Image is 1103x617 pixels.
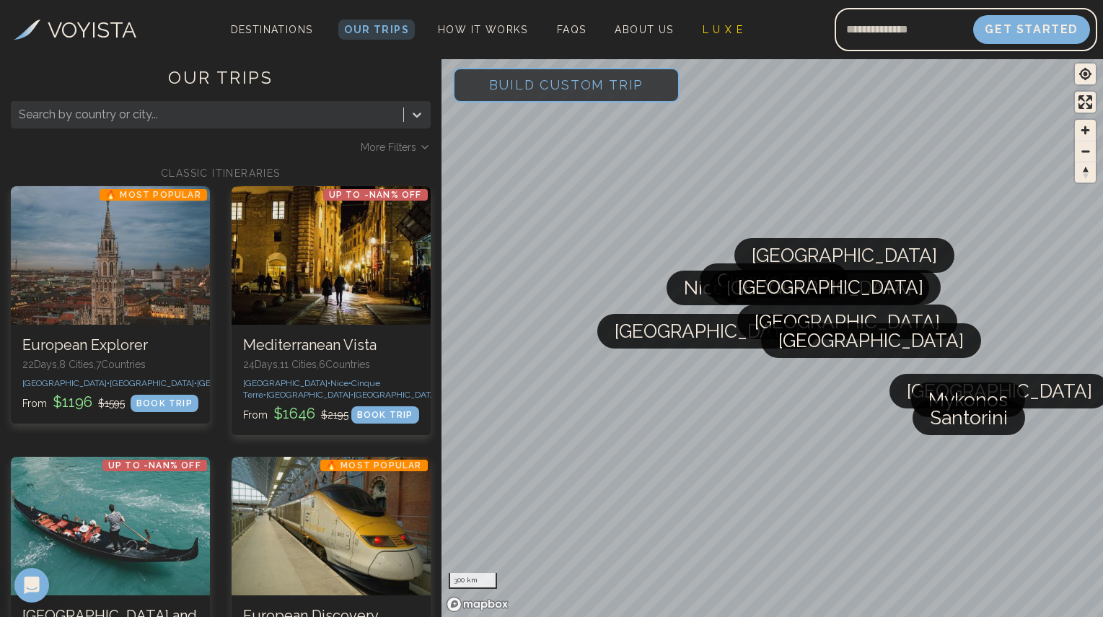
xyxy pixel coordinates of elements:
button: Find my location [1075,64,1096,84]
span: Mykonos [928,382,1008,417]
button: Get Started [973,15,1090,44]
button: Reset bearing to north [1075,162,1096,183]
span: $ 1196 [50,393,95,411]
a: Mapbox homepage [446,596,509,613]
span: FAQs [557,24,586,35]
span: [GEOGRAPHIC_DATA] [726,271,912,305]
a: Mediterranean VistaUp to -NaN% OFFMediterranean Vista24Days,11 Cities,6Countries[GEOGRAPHIC_DATA]... [232,186,431,435]
span: [GEOGRAPHIC_DATA] • [110,378,197,388]
a: Our Trips [338,19,415,40]
span: Nice • [330,378,351,388]
span: [GEOGRAPHIC_DATA] [738,270,923,305]
span: Santorini [930,401,1008,435]
span: Cinque Terre [717,263,831,298]
p: Up to -NaN% OFF [102,460,207,471]
input: Email address [835,12,973,47]
span: [GEOGRAPHIC_DATA] [615,314,800,349]
span: About Us [615,24,673,35]
h3: Mediterranean Vista [243,336,419,354]
button: Enter fullscreen [1075,92,1096,113]
button: Zoom out [1075,141,1096,162]
span: Destinations [225,18,319,61]
span: [GEOGRAPHIC_DATA] [755,305,940,339]
button: Build Custom Trip [453,68,680,102]
p: 🔥 Most Popular [320,460,428,471]
span: [GEOGRAPHIC_DATA] [752,238,937,273]
span: [GEOGRAPHIC_DATA] [907,374,1092,408]
span: $ 1646 [271,405,318,422]
button: Zoom in [1075,120,1096,141]
span: [GEOGRAPHIC_DATA] • [197,378,284,388]
div: BOOK TRIP [131,395,198,412]
canvas: Map [441,56,1103,617]
h1: OUR TRIPS [11,66,431,101]
a: European Explorer🔥 Most PopularEuropean Explorer22Days,8 Cities,7Countries[GEOGRAPHIC_DATA]•[GEOG... [11,186,210,424]
span: $ 1595 [98,398,125,409]
p: 🔥 Most Popular [100,189,207,201]
span: [GEOGRAPHIC_DATA] • [243,378,330,388]
p: Up to -NaN% OFF [323,189,428,201]
div: 300 km [449,573,497,589]
div: Open Intercom Messenger [14,568,49,603]
span: Nice [684,271,724,305]
h3: VOYISTA [48,14,136,46]
span: More Filters [361,140,416,154]
span: [GEOGRAPHIC_DATA] [778,323,964,358]
span: How It Works [438,24,528,35]
p: 22 Days, 8 Cities, 7 Countr ies [22,357,198,372]
div: BOOK TRIP [351,406,419,424]
p: From [243,403,348,424]
a: VOYISTA [14,14,136,46]
span: [GEOGRAPHIC_DATA] • [353,390,441,400]
span: Our Trips [344,24,409,35]
a: About Us [609,19,679,40]
p: From [22,392,125,412]
span: L U X E [703,24,744,35]
img: Voyista Logo [14,19,40,40]
p: 24 Days, 11 Cities, 6 Countr ies [243,357,419,372]
h2: CLASSIC ITINERARIES [11,166,431,180]
a: L U X E [697,19,750,40]
h3: European Explorer [22,336,198,354]
span: Build Custom Trip [466,54,667,115]
a: How It Works [432,19,534,40]
a: FAQs [551,19,592,40]
span: [GEOGRAPHIC_DATA] • [22,378,110,388]
span: [GEOGRAPHIC_DATA] • [266,390,353,400]
span: $ 2195 [321,409,348,421]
